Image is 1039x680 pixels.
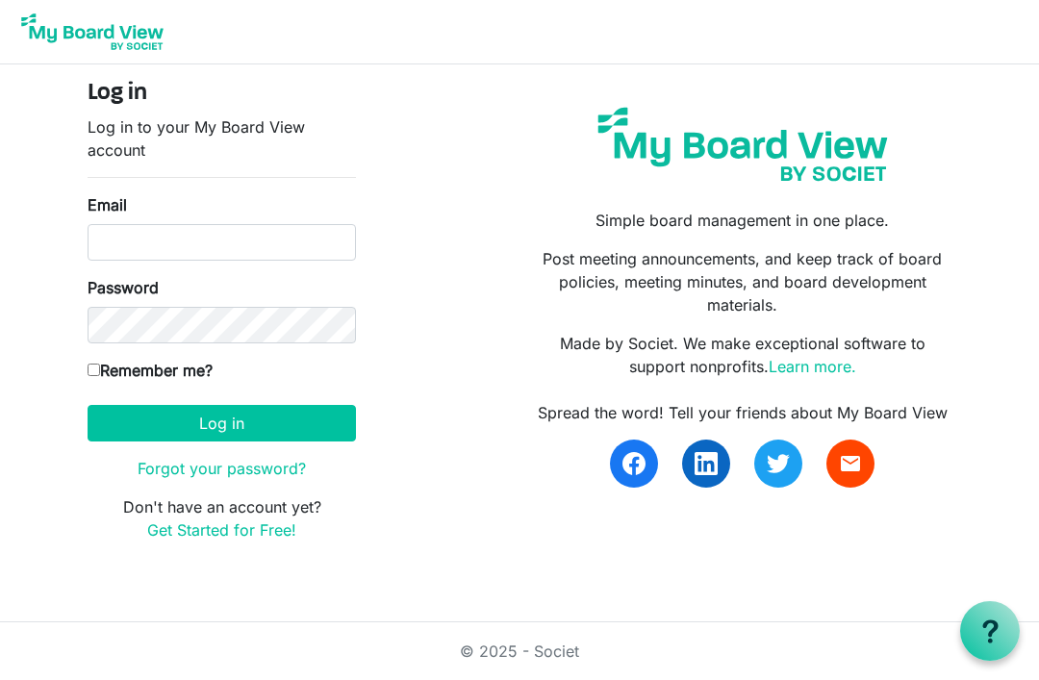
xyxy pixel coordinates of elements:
[622,452,646,475] img: facebook.svg
[767,452,790,475] img: twitter.svg
[88,193,127,216] label: Email
[88,359,213,382] label: Remember me?
[88,405,356,441] button: Log in
[15,8,169,56] img: My Board View Logo
[88,495,356,541] p: Don't have an account yet?
[147,520,296,540] a: Get Started for Free!
[88,80,356,108] h4: Log in
[839,452,862,475] span: email
[769,357,856,376] a: Learn more.
[88,115,356,162] p: Log in to your My Board View account
[826,440,874,488] a: email
[695,452,718,475] img: linkedin.svg
[534,209,951,232] p: Simple board management in one place.
[534,401,951,424] div: Spread the word! Tell your friends about My Board View
[138,459,306,478] a: Forgot your password?
[88,364,100,376] input: Remember me?
[534,247,951,316] p: Post meeting announcements, and keep track of board policies, meeting minutes, and board developm...
[460,642,579,661] a: © 2025 - Societ
[534,332,951,378] p: Made by Societ. We make exceptional software to support nonprofits.
[88,276,159,299] label: Password
[586,95,900,193] img: my-board-view-societ.svg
